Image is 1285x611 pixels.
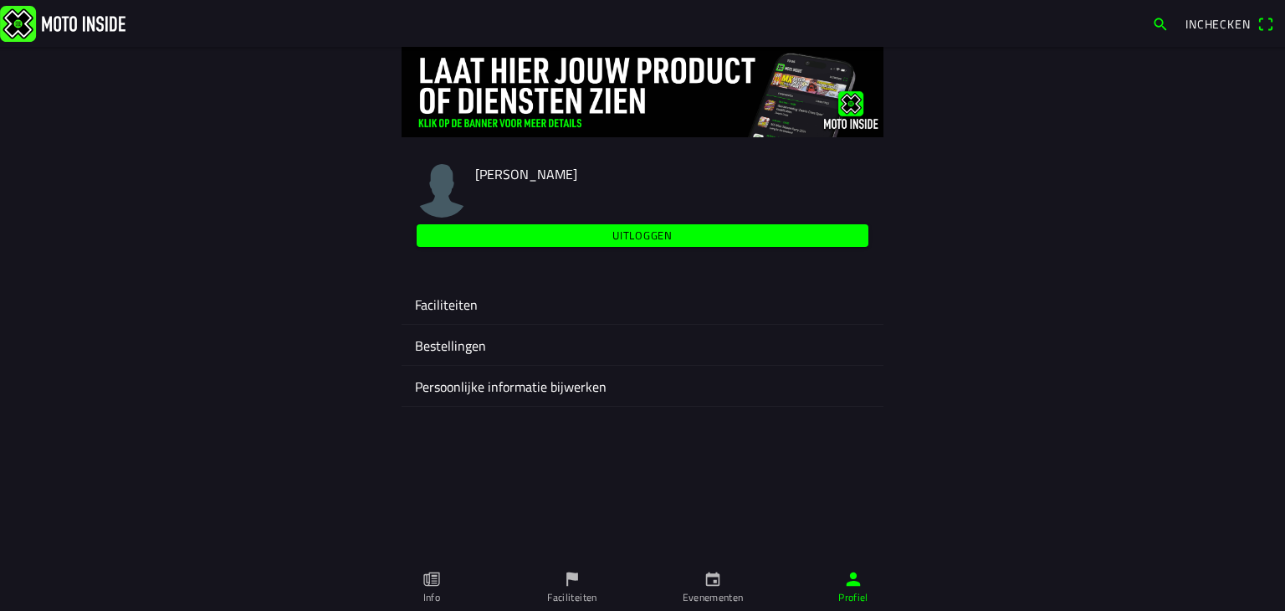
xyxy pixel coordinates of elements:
ion-label: Faciliteiten [547,590,596,605]
ion-icon: calendar [704,570,722,588]
ion-label: Evenementen [683,590,744,605]
a: Incheckenqr scanner [1177,9,1282,38]
img: 4Lg0uCZZgYSq9MW2zyHRs12dBiEH1AZVHKMOLPl0.jpg [402,47,883,137]
ion-label: Bestellingen [415,336,870,356]
a: search [1144,9,1177,38]
ion-icon: paper [422,570,441,588]
ion-label: Faciliteiten [415,295,870,315]
img: moto-inside-avatar.png [415,164,468,218]
ion-icon: flag [563,570,581,588]
span: [PERSON_NAME] [475,164,577,184]
ion-label: Info [423,590,440,605]
ion-icon: person [844,570,863,588]
ion-label: Persoonlijke informatie bijwerken [415,377,870,397]
ion-label: Profiel [838,590,868,605]
span: Inchecken [1185,15,1251,33]
ion-button: Uitloggen [417,224,868,247]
